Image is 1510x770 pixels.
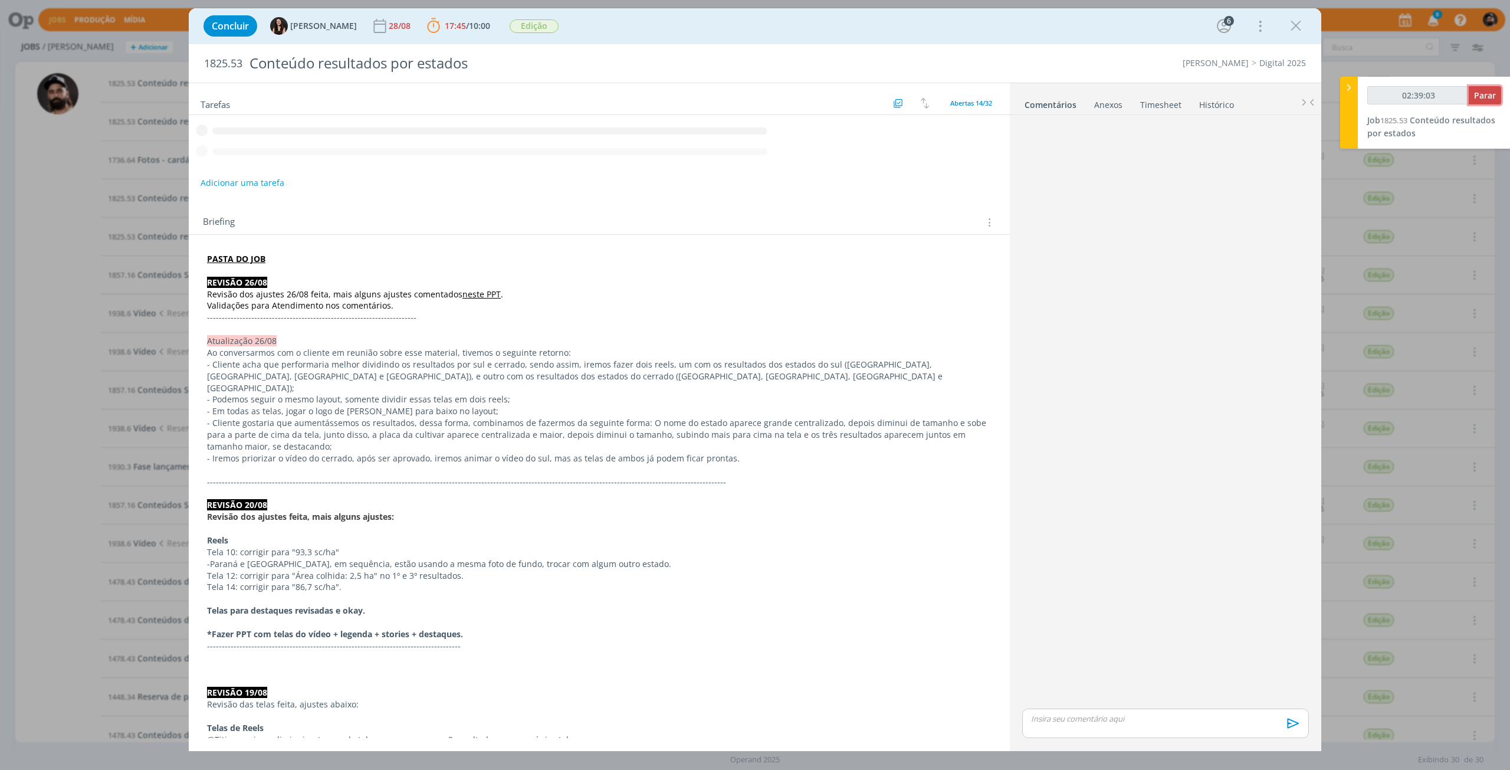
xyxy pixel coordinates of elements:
p: - Cliente gostaria que aumentássemos os resultados, dessa forma, combinamos de fazermos da seguin... [207,417,992,453]
span: / [466,20,469,31]
p: Tela 10: corrigir para "93,3 sc/ha" [207,546,992,558]
p: Tela 14: corrigir para "86,7 sc/ha". [207,581,992,593]
p: -------------------------------------------------------------------------------------------------... [207,476,992,488]
button: Concluir [203,15,257,37]
span: Conteúdo resultados por estados [1367,114,1495,139]
span: Parar [1474,90,1496,101]
strong: Revisão dos ajustes feita, mais alguns ajustes: [207,511,394,522]
p: - [207,558,992,570]
a: neste PPT [462,289,501,300]
strong: Telas de Reels [207,722,264,733]
p: ----------------------------------------------------------------------- [207,312,992,323]
div: 6 [1224,16,1234,26]
span: Briefing [203,215,235,230]
span: 1825.53 [1380,115,1407,126]
p: Revisão das telas feita, ajustes abaixo: [207,699,992,710]
div: dialog [189,8,1321,751]
strong: REVISÃO 20/08 [207,499,267,510]
button: Edição [509,19,559,34]
span: 17:45 [445,20,466,31]
p: @Titico aqui pra diminuir o tempo de tela vamos agrupar os 3 resultados em uma única tela. [207,734,992,746]
span: 10:00 [469,20,490,31]
div: Conteúdo resultados por estados [245,49,842,78]
span: Concluir [212,21,249,31]
p: Área colhida: 2,5 ha" no 1º e 3º resultados. [207,570,992,582]
div: 28/08 [389,22,413,30]
strong: REVISÃO 26/08 [207,277,267,288]
a: Comentários [1024,94,1077,111]
span: Validações para Atendimento nos comentários. [207,300,393,311]
button: 17:45/10:00 [424,17,493,35]
span: Tela 12: corrigir para " [207,570,296,581]
span: Abertas 14/32 [950,99,992,107]
a: [PERSON_NAME] [1183,57,1249,68]
span: Edição [510,19,559,33]
a: Histórico [1199,94,1235,111]
strong: REVISÃO 19/08 [207,687,267,698]
button: Parar [1469,86,1501,104]
button: 6 [1214,17,1233,35]
span: 1825.53 [204,57,242,70]
p: - Iremos priorizar o vídeo do cerrado, após ser aprovado, iremos animar o vídeo do sul, mas as te... [207,453,992,464]
span: . [501,289,503,300]
span: Atualização 26/08 [207,335,277,346]
div: Anexos [1094,99,1122,111]
p: Ao conversarmos com o cliente em reunião sobre esse material, tivemos o seguinte retorno: [207,347,992,359]
a: Timesheet [1140,94,1182,111]
span: Revisão dos ajustes 26/08 feita, mais alguns ajustes comentados [207,289,462,300]
span: [PERSON_NAME] [290,22,357,30]
p: - Cliente acha que performaria melhor dividindo os resultados por sul e cerrado, sendo assim, ire... [207,359,992,394]
strong: *Fazer PPT com telas do vídeo + legenda + stories + destaques. [207,628,463,640]
button: I[PERSON_NAME] [270,17,357,35]
p: - Podemos seguir o mesmo layout, somente dividir essas telas em dois reels; [207,394,992,405]
strong: Telas para destaques revisadas e okay. [207,605,365,616]
span: Paraná e [GEOGRAPHIC_DATA], em sequência, estão usando a mesma foto de fundo, trocar com algum ou... [210,558,671,569]
strong: Reels [207,535,228,546]
span: Tarefas [201,96,230,110]
p: - Em todas as telas, jogar o logo de [PERSON_NAME] para baixo no layout; [207,405,992,417]
img: I [270,17,288,35]
p: -------------------------------------------------------------------------------------- [207,640,992,652]
button: Adicionar uma tarefa [200,172,285,194]
img: arrow-down-up.svg [921,98,929,109]
a: PASTA DO JOB [207,253,265,264]
a: Digital 2025 [1259,57,1306,68]
a: Job1825.53Conteúdo resultados por estados [1367,114,1495,139]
